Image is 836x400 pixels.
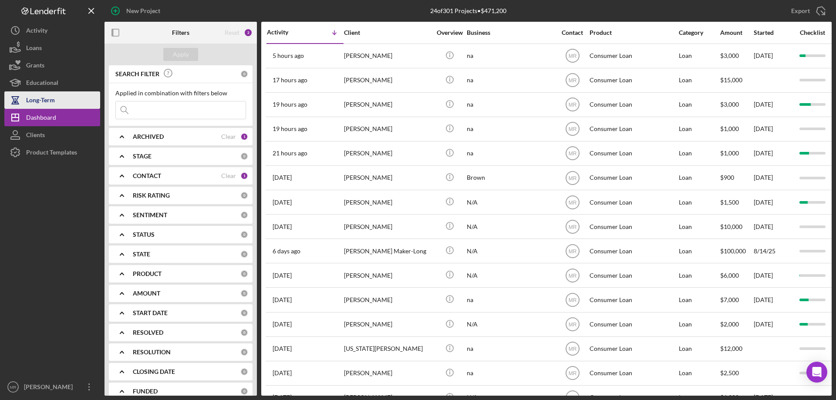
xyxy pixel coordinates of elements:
text: MR [568,77,576,84]
div: Consumer Loan [590,362,677,385]
div: Consumer Loan [590,239,677,262]
a: Long-Term [4,91,100,109]
button: Activity [4,22,100,39]
div: $100,000 [720,239,753,262]
div: Loan [679,313,719,336]
div: [PERSON_NAME] Maker-Long [344,239,431,262]
div: [DATE] [754,44,793,67]
div: Loan [679,337,719,360]
div: [PERSON_NAME] [22,378,78,398]
div: Apply [173,48,189,61]
div: 0 [240,231,248,239]
div: Clients [26,126,45,146]
div: na [467,44,554,67]
b: CLOSING DATE [133,368,175,375]
time: 2025-08-04 18:15 [273,370,292,376]
div: Contact [556,29,589,36]
div: 0 [240,152,248,160]
div: Activity [267,29,305,36]
div: na [467,118,554,141]
time: 2025-08-19 18:41 [273,125,307,132]
b: AMOUNT [133,290,160,297]
div: N/A [467,264,554,287]
div: Open Intercom Messenger [806,362,827,383]
div: Reset [225,29,239,36]
div: 0 [240,348,248,356]
div: [DATE] [754,166,793,189]
text: MR [568,102,576,108]
div: 0 [240,329,248,336]
div: [DATE] [754,118,793,141]
div: Business [467,29,554,36]
text: MR [568,224,576,230]
time: 2025-08-16 22:41 [273,223,292,230]
text: MR [568,272,576,279]
div: $2,000 [720,313,753,336]
div: Loan [679,288,719,311]
time: 2025-08-07 20:17 [273,296,292,303]
time: 2025-08-14 02:42 [273,248,300,255]
text: MR [10,385,17,390]
div: Consumer Loan [590,215,677,238]
div: $1,000 [720,142,753,165]
div: Consumer Loan [590,264,677,287]
b: Filters [172,29,189,36]
button: Loans [4,39,100,57]
button: Educational [4,74,100,91]
text: MR [568,346,576,352]
div: $6,000 [720,264,753,287]
b: FUNDED [133,388,158,395]
b: PRODUCT [133,270,162,277]
div: Product Templates [26,144,77,163]
text: MR [568,297,576,303]
div: Consumer Loan [590,166,677,189]
b: ARCHIVED [133,133,164,140]
div: N/A [467,239,554,262]
button: New Project [104,2,169,20]
div: Loans [26,39,42,59]
a: Product Templates [4,144,100,161]
div: Clear [221,172,236,179]
div: Applied in combination with filters below [115,90,246,97]
div: Grants [26,57,44,76]
time: 2025-08-08 12:51 [273,272,292,279]
div: Consumer Loan [590,69,677,92]
div: $2,500 [720,362,753,385]
text: MR [568,199,576,205]
div: Started [754,29,793,36]
div: [DATE] [754,288,793,311]
div: 0 [240,192,248,199]
div: $1,500 [720,191,753,214]
div: Loan [679,69,719,92]
time: 2025-08-05 16:53 [273,345,292,352]
time: 2025-08-19 08:29 [273,174,292,181]
div: $15,000 [720,69,753,92]
div: Educational [26,74,58,94]
div: Long-Term [26,91,55,111]
div: $7,000 [720,288,753,311]
div: $3,000 [720,93,753,116]
div: na [467,93,554,116]
div: na [467,142,554,165]
div: $900 [720,166,753,189]
div: N/A [467,191,554,214]
button: Grants [4,57,100,74]
div: [DATE] [754,142,793,165]
div: Activity [26,22,47,41]
div: Loan [679,166,719,189]
div: Loan [679,215,719,238]
b: STATUS [133,231,155,238]
div: Loan [679,93,719,116]
div: Clear [221,133,236,140]
div: [PERSON_NAME] [344,118,431,141]
b: SEARCH FILTER [115,71,159,77]
div: [PERSON_NAME] [344,313,431,336]
div: [DATE] [754,93,793,116]
div: Consumer Loan [590,191,677,214]
time: 2025-08-19 16:28 [273,150,307,157]
div: Overview [433,29,466,36]
time: 2025-08-19 20:42 [273,77,307,84]
text: MR [568,126,576,132]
